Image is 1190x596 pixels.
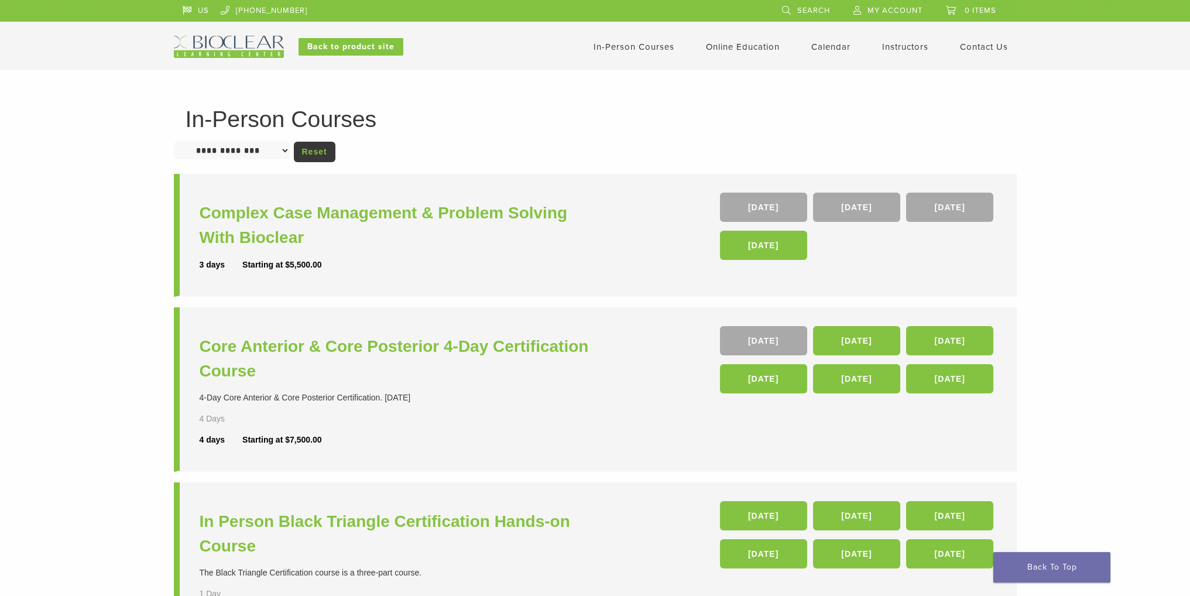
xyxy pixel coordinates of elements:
[720,326,807,355] a: [DATE]
[993,552,1110,583] a: Back To Top
[200,434,243,446] div: 4 days
[906,326,993,355] a: [DATE]
[720,193,997,266] div: , , ,
[813,193,900,222] a: [DATE]
[200,413,259,425] div: 4 Days
[174,36,284,58] img: Bioclear
[720,193,807,222] a: [DATE]
[720,501,807,530] a: [DATE]
[906,501,993,530] a: [DATE]
[720,364,807,393] a: [DATE]
[906,539,993,568] a: [DATE]
[813,326,900,355] a: [DATE]
[965,6,996,15] span: 0 items
[960,42,1008,52] a: Contact Us
[906,364,993,393] a: [DATE]
[720,231,807,260] a: [DATE]
[720,539,807,568] a: [DATE]
[200,334,598,383] a: Core Anterior & Core Posterior 4-Day Certification Course
[594,42,674,52] a: In-Person Courses
[720,501,997,574] div: , , , , ,
[706,42,780,52] a: Online Education
[813,364,900,393] a: [DATE]
[813,501,900,530] a: [DATE]
[797,6,830,15] span: Search
[294,142,335,162] a: Reset
[299,38,403,56] a: Back to product site
[882,42,928,52] a: Instructors
[811,42,851,52] a: Calendar
[200,509,598,559] a: In Person Black Triangle Certification Hands-on Course
[200,567,598,579] div: The Black Triangle Certification course is a three-part course.
[200,259,243,271] div: 3 days
[200,392,598,404] div: 4-Day Core Anterior & Core Posterior Certification. [DATE]
[186,108,1005,131] h1: In-Person Courses
[720,326,997,399] div: , , , , ,
[813,539,900,568] a: [DATE]
[867,6,922,15] span: My Account
[242,434,321,446] div: Starting at $7,500.00
[906,193,993,222] a: [DATE]
[242,259,321,271] div: Starting at $5,500.00
[200,201,598,250] a: Complex Case Management & Problem Solving With Bioclear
